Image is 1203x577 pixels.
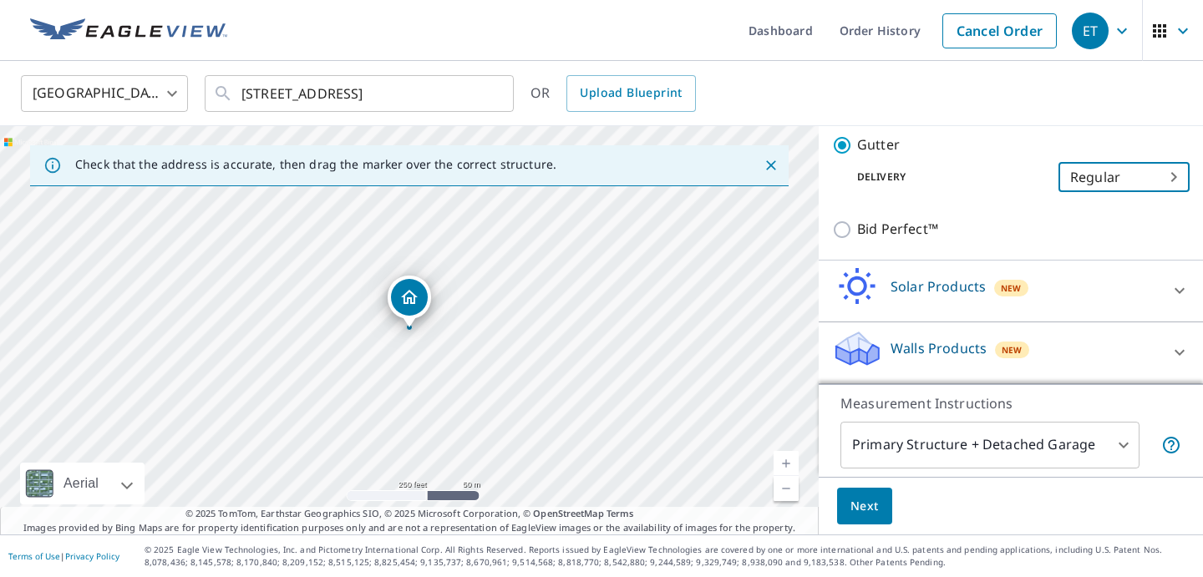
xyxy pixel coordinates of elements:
[65,550,119,562] a: Privacy Policy
[580,83,682,104] span: Upload Blueprint
[1002,343,1023,357] span: New
[533,507,603,519] a: OpenStreetMap
[185,507,634,521] span: © 2025 TomTom, Earthstar Geographics SIO, © 2025 Microsoft Corporation, ©
[832,170,1058,185] p: Delivery
[891,338,987,358] p: Walls Products
[760,154,782,176] button: Close
[1058,154,1190,200] div: Regular
[857,134,900,155] p: Gutter
[30,18,227,43] img: EV Logo
[850,496,879,517] span: Next
[607,507,634,519] a: Terms
[75,157,556,172] p: Check that the address is accurate, then drag the marker over the correct structure.
[58,463,104,504] div: Aerial
[566,75,695,112] a: Upload Blueprint
[8,550,60,562] a: Terms of Use
[774,476,799,501] a: Current Level 17, Zoom Out
[832,329,1190,377] div: Walls ProductsNew
[21,70,188,117] div: [GEOGRAPHIC_DATA]
[530,75,696,112] div: OR
[837,488,892,525] button: Next
[145,544,1195,569] p: © 2025 Eagle View Technologies, Inc. and Pictometry International Corp. All Rights Reserved. Repo...
[241,70,480,117] input: Search by address or latitude-longitude
[1001,281,1022,295] span: New
[891,276,986,296] p: Solar Products
[1072,13,1109,49] div: ET
[20,463,145,504] div: Aerial
[832,267,1190,315] div: Solar ProductsNew
[8,551,119,561] p: |
[857,219,938,240] p: Bid Perfect™
[1161,435,1181,455] span: Your report will include the primary structure and a detached garage if one exists.
[840,422,1140,468] div: Primary Structure + Detached Garage
[942,13,1057,48] a: Cancel Order
[840,393,1181,413] p: Measurement Instructions
[388,276,431,327] div: Dropped pin, building 1, Residential property, 8724 29th Ave NW Seattle, WA 98117
[774,451,799,476] a: Current Level 17, Zoom In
